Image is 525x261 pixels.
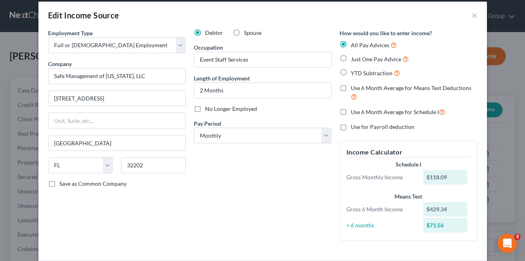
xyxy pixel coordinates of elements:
[194,74,250,82] label: Length of Employment
[48,91,185,106] input: Enter address...
[351,70,392,76] span: YTD Subtraction
[514,234,521,240] span: 3
[205,29,223,36] span: Debtor
[48,30,93,36] span: Employment Type
[121,157,186,173] input: Enter zip...
[59,180,127,187] span: Save as Common Company
[351,56,401,62] span: Just One Pay Advice
[244,29,261,36] span: Spouse
[423,170,467,185] div: $118.09
[48,113,185,128] input: Unit, Suite, etc...
[342,221,420,229] div: ÷ 6 months
[351,42,389,48] span: All Pay Advices
[194,52,331,67] input: --
[351,123,414,130] span: Use for Payroll deduction
[346,193,471,201] div: Means Test
[346,161,471,169] div: Schedule I
[472,10,477,20] button: ×
[205,105,257,112] span: No Longer Employed
[194,83,331,98] input: ex: 2 years
[351,108,439,115] span: Use 6 Month Average for Schedule I
[342,173,420,181] div: Gross Monthly Income
[342,205,420,213] div: Gross 6 Month Income
[48,135,185,151] input: Enter city...
[48,10,119,21] div: Edit Income Source
[423,218,467,233] div: $71.56
[498,234,517,253] iframe: Intercom live chat
[194,43,223,52] label: Occupation
[346,147,471,157] h5: Income Calculator
[48,68,186,84] input: Search company by name...
[48,60,72,67] span: Company
[423,202,467,217] div: $429.34
[194,120,221,127] span: Pay Period
[340,29,432,37] label: How would you like to enter income?
[351,84,471,91] span: Use 6 Month Average for Means Test Deductions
